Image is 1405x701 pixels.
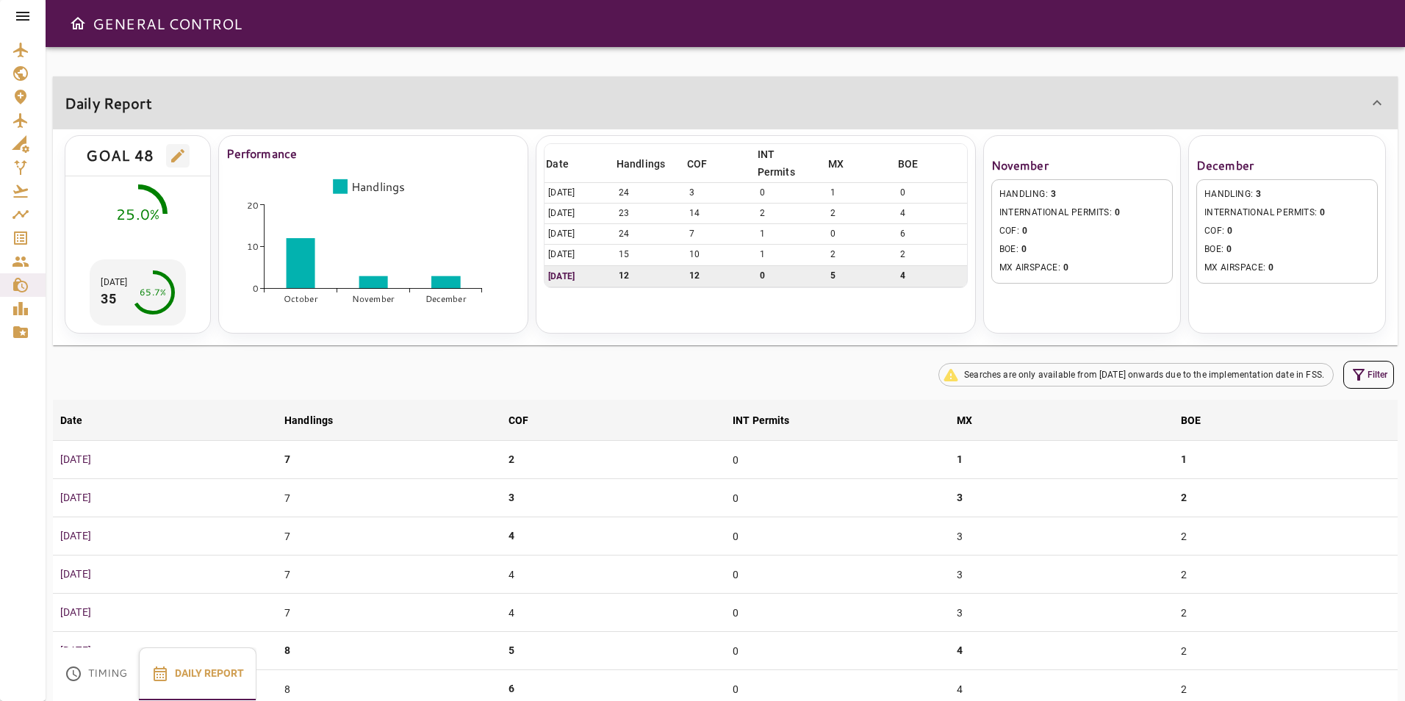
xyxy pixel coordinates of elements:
[140,286,166,299] div: 65.7%
[53,647,256,700] div: basic tabs example
[548,270,611,283] p: [DATE]
[896,245,967,265] td: 2
[1343,361,1394,389] button: Filter
[615,204,686,224] td: 23
[686,204,756,224] td: 14
[949,594,1174,632] td: 3
[1115,207,1120,218] span: 0
[509,528,514,544] p: 4
[101,276,127,289] p: [DATE]
[60,605,270,620] p: [DATE]
[1204,242,1370,257] span: BOE :
[756,204,827,224] td: 2
[617,155,684,173] span: Handlings
[1320,207,1325,218] span: 0
[827,245,896,265] td: 2
[1204,206,1370,220] span: INTERNATIONAL PERMITS :
[896,204,967,224] td: 4
[1174,632,1398,670] td: 2
[1204,261,1370,276] span: MX AIRSPACE :
[509,490,514,506] p: 3
[501,594,725,632] td: 4
[991,155,1173,176] h6: November
[733,411,790,429] div: INT Permits
[756,245,827,265] td: 1
[60,528,270,544] p: [DATE]
[93,12,242,35] h6: GENERAL CONTROL
[827,183,896,204] td: 1
[284,643,290,658] p: 8
[1181,411,1201,429] div: BOE
[284,452,290,467] p: 7
[827,224,896,245] td: 0
[60,490,270,506] p: [DATE]
[545,183,615,204] td: [DATE]
[756,224,827,245] td: 1
[827,265,896,287] td: 5
[898,155,918,173] div: BOE
[725,479,949,517] td: 0
[546,155,588,173] span: Date
[116,203,159,225] div: 25.0%
[896,183,967,204] td: 0
[686,245,756,265] td: 10
[686,265,756,287] td: 12
[546,155,569,173] div: Date
[725,517,949,556] td: 0
[896,224,967,245] td: 6
[725,556,949,594] td: 0
[509,411,528,429] div: COF
[60,567,270,582] p: [DATE]
[1174,517,1398,556] td: 2
[896,265,967,287] td: 4
[1204,187,1370,202] span: HANDLING :
[1226,244,1232,254] span: 0
[758,145,825,181] span: INT Permits
[615,224,686,245] td: 24
[509,411,547,429] span: COF
[957,411,991,429] span: MX
[101,289,127,309] p: 35
[828,155,844,173] div: MX
[1181,411,1220,429] span: BOE
[686,183,756,204] td: 3
[60,643,270,658] p: [DATE]
[53,647,139,700] button: Timing
[277,594,501,632] td: 7
[277,517,501,556] td: 7
[615,265,686,287] td: 12
[53,129,1398,345] div: Daily Report
[545,224,615,245] td: [DATE]
[425,293,467,306] tspan: December
[725,594,949,632] td: 0
[1174,594,1398,632] td: 2
[277,556,501,594] td: 7
[955,368,1333,381] span: Searches are only available from [DATE] onwards due to the implementation date in FSS.
[501,556,725,594] td: 4
[1204,224,1370,239] span: COF :
[756,265,827,287] td: 0
[999,187,1165,202] span: HANDLING :
[65,91,152,115] h6: Daily Report
[277,479,501,517] td: 7
[1256,189,1261,199] span: 3
[957,643,963,658] p: 4
[1181,490,1187,506] p: 2
[1051,189,1056,199] span: 3
[1021,244,1027,254] span: 0
[1181,452,1187,467] p: 1
[999,242,1165,257] span: BOE :
[139,647,256,700] button: Daily Report
[53,76,1398,129] div: Daily Report
[509,643,514,658] p: 5
[545,204,615,224] td: [DATE]
[1196,155,1378,176] h6: December
[949,517,1174,556] td: 3
[1268,262,1273,273] span: 0
[284,411,333,429] div: Handlings
[957,411,972,429] div: MX
[247,240,259,253] tspan: 10
[63,9,93,38] button: Open drawer
[284,293,318,306] tspan: October
[999,206,1165,220] span: INTERNATIONAL PERMITS :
